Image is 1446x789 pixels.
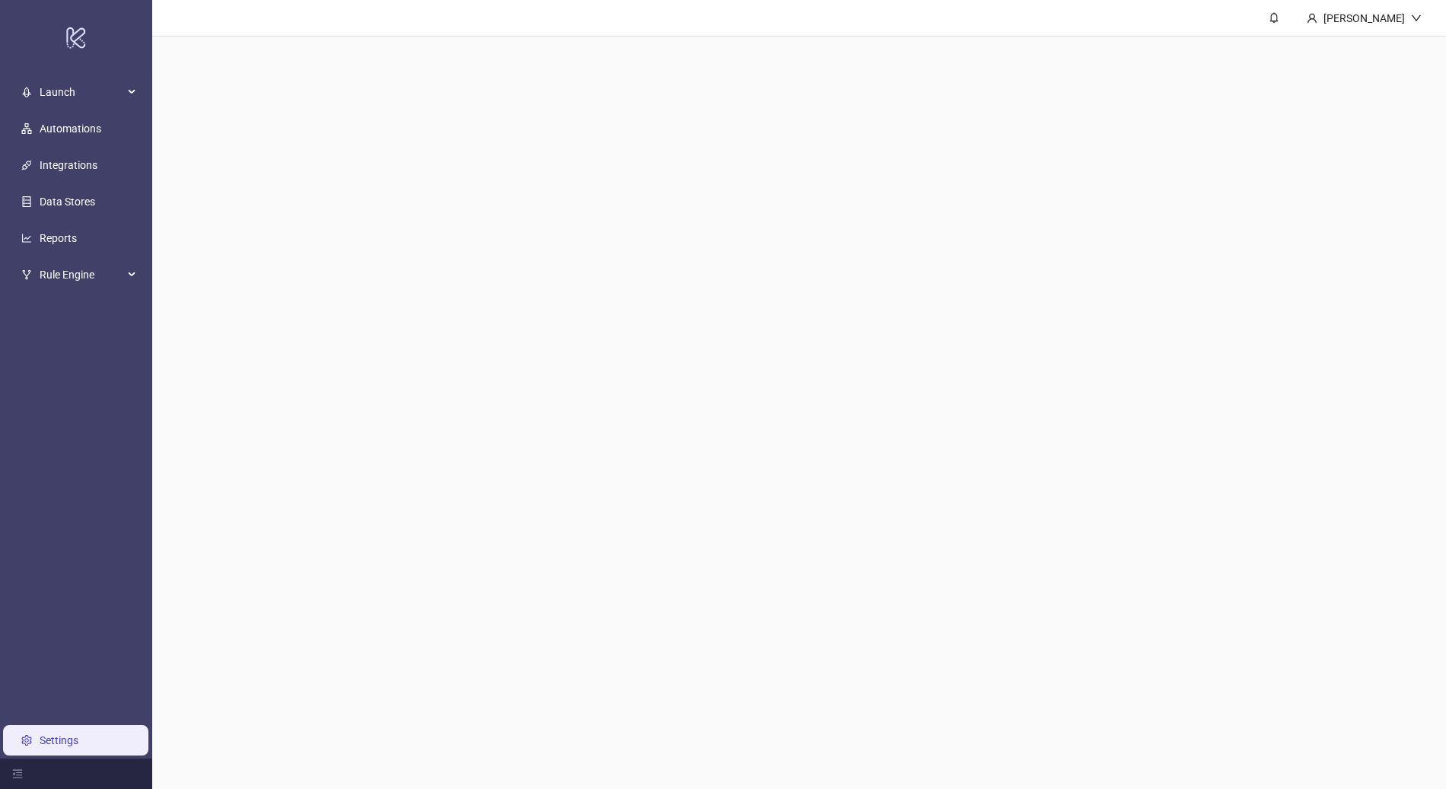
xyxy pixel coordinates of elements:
span: user [1307,13,1317,24]
a: Integrations [40,159,97,171]
span: bell [1269,12,1279,23]
span: down [1411,13,1422,24]
a: Automations [40,122,101,135]
span: fork [21,269,32,280]
span: Launch [40,77,123,107]
a: Reports [40,232,77,244]
span: rocket [21,87,32,97]
a: Settings [40,734,78,746]
span: menu-fold [12,768,23,779]
div: [PERSON_NAME] [1317,10,1411,27]
span: Rule Engine [40,259,123,290]
a: Data Stores [40,196,95,208]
